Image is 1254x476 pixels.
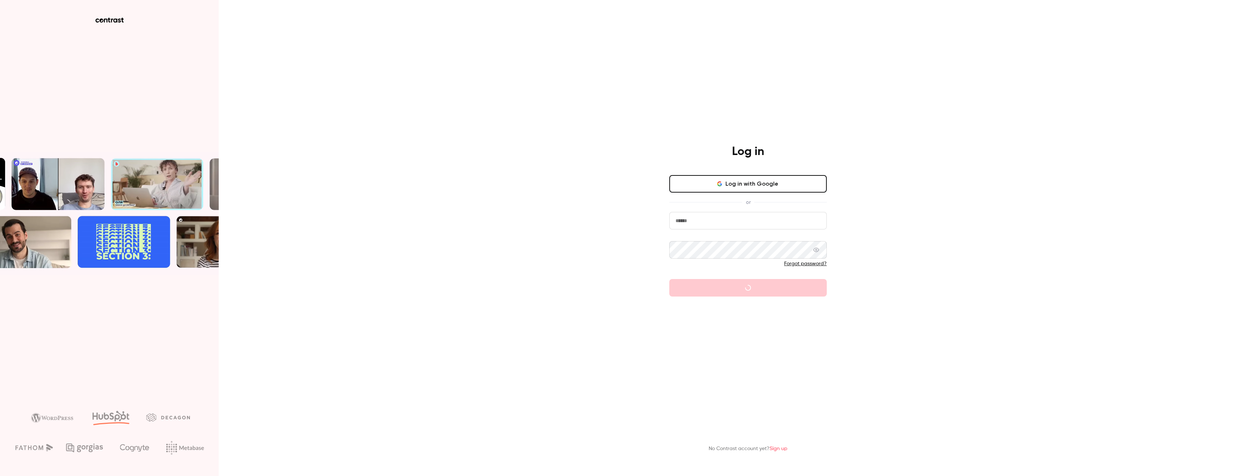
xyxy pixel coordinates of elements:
a: Sign up [770,446,787,451]
img: decagon [146,413,190,421]
a: Forgot password? [784,261,827,266]
p: No Contrast account yet? [709,445,787,453]
span: or [742,198,754,206]
button: Log in with Google [669,175,827,193]
h4: Log in [732,144,764,159]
